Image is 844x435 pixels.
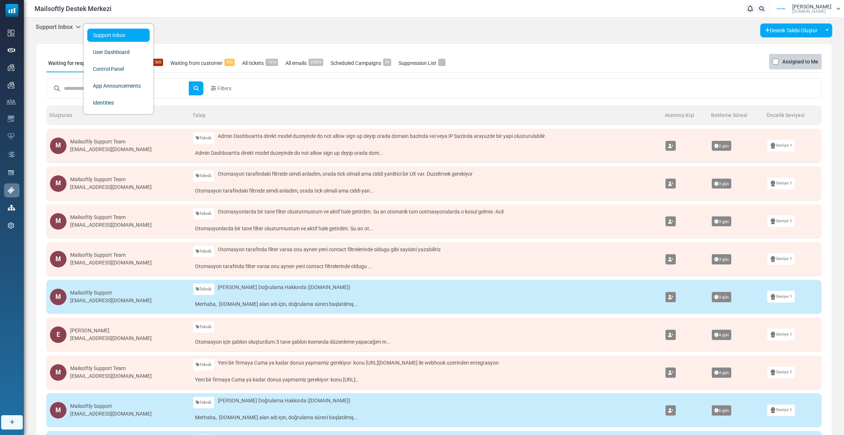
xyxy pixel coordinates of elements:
[50,251,66,267] div: M
[6,4,18,17] img: mailsoftly_icon_blue_white.svg
[767,291,795,302] a: Seviye 1
[70,410,152,418] div: [EMAIL_ADDRESS][DOMAIN_NAME]
[767,140,795,151] a: Seviye 1
[193,397,214,408] a: Teknik
[193,412,658,423] a: Merhaba, [DOMAIN_NAME] alan adı için, doğrulama süreci başlatılmış...
[193,336,658,348] a: Otomasyon için şablon oluşturdum.5 tane şablon kısmında düzenleme yapacağım m...
[8,116,14,122] img: email-templates-icon.svg
[218,246,441,253] span: Otomasyon tarafinda filter varsa onu aynen yeni contact filtrelerinde oldugu gibi sayisini yazabi...
[87,45,150,59] a: User Dashboard
[70,176,152,183] div: Mailsoftly Support Team
[70,402,152,410] div: Mailsoftly Support
[712,330,731,340] span: 4 gün
[50,289,66,305] div: M
[772,3,790,14] img: User Logo
[218,170,473,178] span: Otomasyon tarafindaki filtrede simdi anladim, orada tick olmali ama ciddi yaniltici bir UX var. D...
[50,402,66,418] div: M
[87,62,150,76] a: Control Panel
[70,372,152,380] div: [EMAIL_ADDRESS][DOMAIN_NAME]
[193,185,658,197] a: Otomasyon tarafindaki filtrede simdi anladim, orada tick olmali ama ciddi yan...
[70,138,152,146] div: Mailsoftly Support Team
[218,284,350,291] span: [PERSON_NAME] Doğrulama Hakkında ([DOMAIN_NAME])
[8,150,16,159] img: workflow.svg
[712,405,731,416] span: 6 gün
[50,175,66,192] div: M
[218,132,545,140] span: Admin Dashboartta direkt model duzeyinde do not allow sign up deyip orada domain bazinda ve/veya ...
[772,3,840,14] a: User Logo [PERSON_NAME] [DOMAIN_NAME]
[36,23,81,30] h5: Support Inbox
[50,213,66,230] div: M
[70,259,152,267] div: [EMAIL_ADDRESS][DOMAIN_NAME]
[8,64,14,71] img: campaigns-icon.png
[217,85,231,92] span: Filters
[218,359,499,367] span: Yeni bir firmaya Cuma ya kadar donus yapmamiz gerekiyor: konu [URL][DOMAIN_NAME] ile webhook uzer...
[8,133,14,139] img: domain-health-icon.svg
[712,368,731,378] span: 4 gün
[792,9,826,14] span: [DOMAIN_NAME]
[8,30,14,36] img: dashboard-icon.svg
[193,299,658,310] a: Merhaba, [DOMAIN_NAME] alan adı için, doğrulama süreci başlatılmış...
[50,326,66,343] div: E
[190,105,661,125] th: Talep
[70,365,152,372] div: Mailsoftly Support Team
[70,183,152,191] div: [EMAIL_ADDRESS][DOMAIN_NAME]
[169,54,237,72] a: Waiting from customer432
[50,138,66,154] div: M
[397,54,447,72] a: Suppression List
[767,178,795,189] a: Seviye 1
[193,374,658,385] a: Yeni bir firmaya Cuma ya kadar donus yapmamiz gerekiyor: konu [URL]..
[193,359,214,370] a: Teknik
[712,179,731,189] span: 3 gün
[70,335,152,342] div: [EMAIL_ADDRESS][DOMAIN_NAME]
[7,99,15,105] img: contacts-icon.svg
[284,54,325,72] a: All emails23529
[193,321,214,333] a: Teknik
[70,289,152,297] div: Mailsoftly Support
[70,297,152,304] div: [EMAIL_ADDRESS][DOMAIN_NAME]
[87,29,150,42] a: Support Inbox
[309,59,323,66] span: 23529
[767,405,795,416] a: Seviye 1
[8,222,14,229] img: settings-icon.svg
[708,105,764,125] th: Bekleme Süresi
[767,329,795,340] a: Seviye 1
[712,216,731,227] span: 3 gün
[193,246,214,257] a: Teknik
[8,169,14,176] img: landing_pages.svg
[193,261,658,272] a: Otomasyon tarafinda filter varsa onu aynen yeni contact filtrelerinde oldugu ...
[50,364,66,381] div: M
[193,208,214,219] a: Teknik
[193,132,214,144] a: Teknik
[193,170,214,182] a: Teknik
[662,105,708,125] th: Atanmış Kişi
[767,215,795,227] a: Seviye 1
[712,292,731,302] span: 3 gün
[153,59,163,66] span: 365
[193,147,658,159] a: Admin Dashboartta direkt model duzeyinde do not allow sign up deyip orada dom...
[218,397,350,405] span: [PERSON_NAME] Doğrulama Hakkında ([DOMAIN_NAME])
[792,4,832,9] span: [PERSON_NAME]
[760,23,822,37] a: Destek Talebi Oluştur
[87,79,150,92] a: App Announcements
[240,54,280,72] a: All tickets1314
[193,223,658,234] a: Otomasyonlarda bir tane filter olusturmustum ve aktif hale getirdim. Su an ot...
[70,221,152,229] div: [EMAIL_ADDRESS][DOMAIN_NAME]
[218,208,504,216] span: Otomasyonlarda bir tane filter olusturmustum ve aktif hale getirdim. Su an otomatik tum ootmasyon...
[70,327,152,335] div: [PERSON_NAME]
[46,105,190,125] th: Oluşturan
[712,141,731,151] span: 2 gün
[35,4,112,14] span: Mailsoftly Destek Merkezi
[224,59,235,66] span: 432
[383,59,391,66] span: 59
[87,96,150,109] a: Identities
[767,367,795,378] a: Seviye 1
[8,82,14,88] img: campaigns-icon.png
[329,54,393,72] a: Scheduled Campaigns59
[712,254,731,264] span: 3 gün
[70,213,152,221] div: Mailsoftly Support Team
[70,146,152,153] div: [EMAIL_ADDRESS][DOMAIN_NAME]
[767,253,795,264] a: Seviye 1
[266,59,278,66] span: 1314
[46,54,111,72] a: Waiting for response366
[70,251,152,259] div: Mailsoftly Support Team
